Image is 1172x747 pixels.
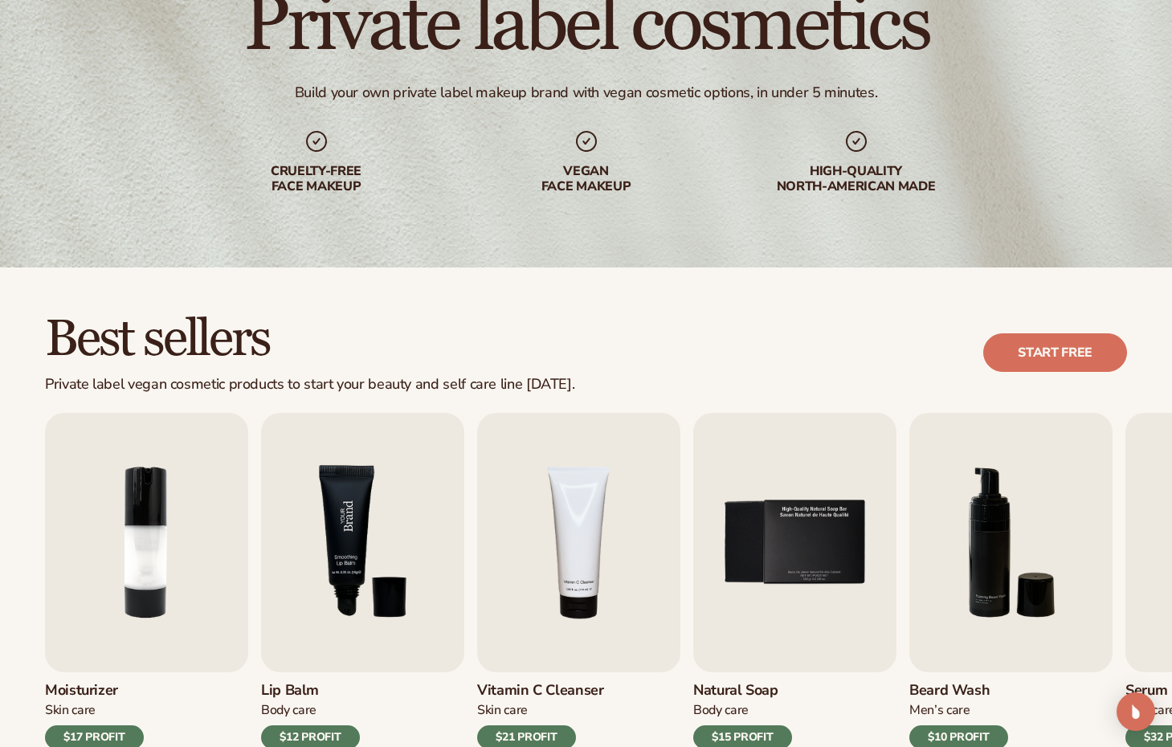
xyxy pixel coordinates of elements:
[45,702,144,719] div: Skin Care
[295,84,878,102] div: Build your own private label makeup brand with vegan cosmetic options, in under 5 minutes.
[477,682,604,700] h3: Vitamin C Cleanser
[909,702,1008,719] div: Men’s Care
[753,164,959,194] div: High-quality North-american made
[983,333,1127,372] a: Start free
[693,702,792,719] div: Body Care
[261,682,360,700] h3: Lip Balm
[484,164,689,194] div: Vegan face makeup
[693,682,792,700] h3: Natural Soap
[45,312,574,366] h2: Best sellers
[214,164,419,194] div: Cruelty-free face makeup
[45,376,574,394] div: Private label vegan cosmetic products to start your beauty and self care line [DATE].
[261,702,360,719] div: Body Care
[261,413,464,672] img: Shopify Image 4
[477,702,604,719] div: Skin Care
[45,682,144,700] h3: Moisturizer
[909,682,1008,700] h3: Beard Wash
[1117,692,1155,731] div: Open Intercom Messenger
